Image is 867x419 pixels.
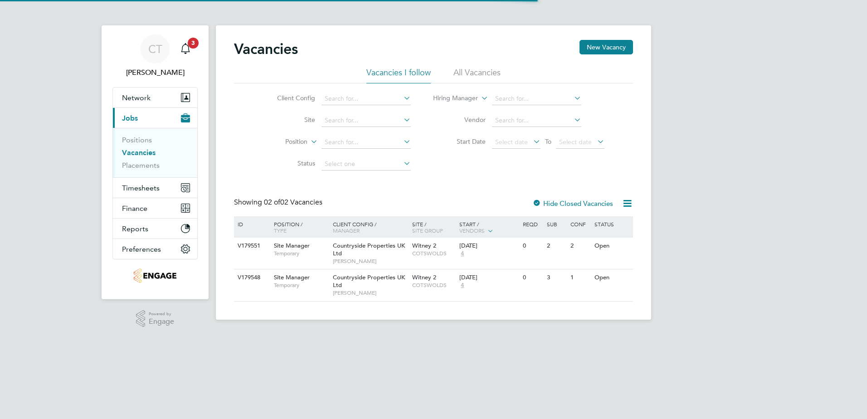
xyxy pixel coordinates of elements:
li: Vacancies I follow [366,67,431,83]
label: Status [263,159,315,167]
div: Conf [568,216,592,232]
div: 2 [568,238,592,254]
span: Witney 2 [412,242,436,249]
span: CT [148,43,162,55]
a: Go to home page [112,268,198,283]
label: Client Config [263,94,315,102]
button: Network [113,88,197,107]
span: Countryside Properties UK Ltd [333,273,405,289]
span: Chloe Taquin [112,67,198,78]
a: Positions [122,136,152,144]
div: 0 [521,238,544,254]
input: Search for... [321,93,411,105]
span: Select date [495,138,528,146]
div: [DATE] [459,274,518,282]
a: Powered byEngage [136,310,175,327]
span: Countryside Properties UK Ltd [333,242,405,257]
span: 3 [188,38,199,49]
div: 1 [568,269,592,286]
input: Select one [321,158,411,171]
span: Temporary [274,250,328,257]
div: Start / [457,216,521,239]
input: Search for... [321,136,411,149]
span: 02 of [264,198,280,207]
nav: Main navigation [102,25,209,299]
span: 4 [459,250,465,258]
label: Start Date [433,137,486,146]
div: Jobs [113,128,197,177]
a: Placements [122,161,160,170]
div: Reqd [521,216,544,232]
button: Finance [113,198,197,218]
span: Site Manager [274,273,310,281]
h2: Vacancies [234,40,298,58]
label: Position [255,137,307,146]
span: COTSWOLDS [412,282,455,289]
span: Temporary [274,282,328,289]
input: Search for... [492,114,581,127]
div: 2 [545,238,568,254]
input: Search for... [492,93,581,105]
button: Preferences [113,239,197,259]
span: Jobs [122,114,138,122]
span: Network [122,93,151,102]
span: Type [274,227,287,234]
span: Select date [559,138,592,146]
span: To [542,136,554,147]
div: ID [235,216,267,232]
div: Position / [267,216,331,238]
span: Finance [122,204,147,213]
label: Vendor [433,116,486,124]
span: [PERSON_NAME] [333,258,408,265]
a: Vacancies [122,148,156,157]
button: Jobs [113,108,197,128]
div: [DATE] [459,242,518,250]
span: [PERSON_NAME] [333,289,408,297]
button: Reports [113,219,197,239]
div: V179551 [235,238,267,254]
button: New Vacancy [580,40,633,54]
div: 0 [521,269,544,286]
span: 02 Vacancies [264,198,322,207]
label: Hide Closed Vacancies [532,199,613,208]
span: 4 [459,282,465,289]
label: Hiring Manager [426,94,478,103]
span: Engage [149,318,174,326]
span: Reports [122,224,148,233]
a: CT[PERSON_NAME] [112,34,198,78]
span: Witney 2 [412,273,436,281]
div: Client Config / [331,216,410,238]
label: Site [263,116,315,124]
li: All Vacancies [453,67,501,83]
a: 3 [176,34,195,63]
span: Site Manager [274,242,310,249]
div: Open [592,269,632,286]
div: Open [592,238,632,254]
img: thornbaker-logo-retina.png [134,268,176,283]
span: Powered by [149,310,174,318]
span: COTSWOLDS [412,250,455,257]
span: Preferences [122,245,161,253]
button: Timesheets [113,178,197,198]
div: Site / [410,216,458,238]
input: Search for... [321,114,411,127]
div: Showing [234,198,324,207]
span: Vendors [459,227,485,234]
span: Timesheets [122,184,160,192]
div: Sub [545,216,568,232]
span: Manager [333,227,360,234]
div: 3 [545,269,568,286]
div: Status [592,216,632,232]
div: V179548 [235,269,267,286]
span: Site Group [412,227,443,234]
